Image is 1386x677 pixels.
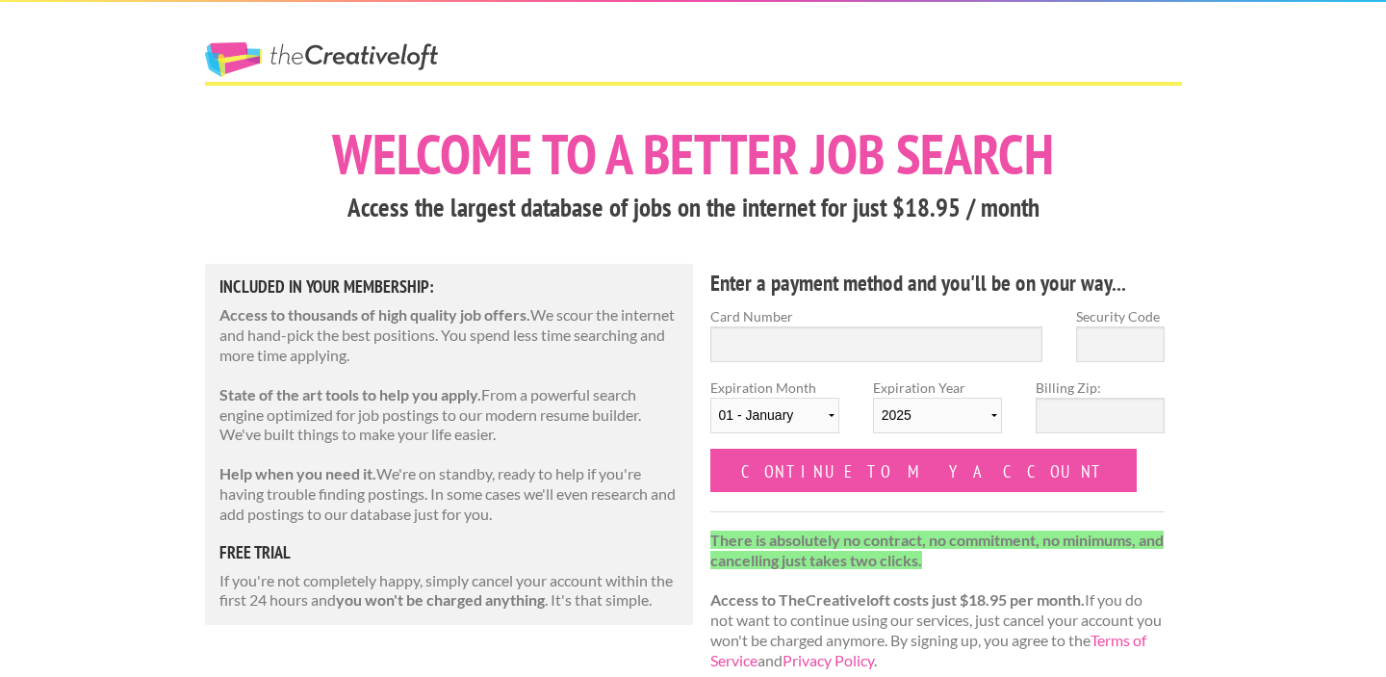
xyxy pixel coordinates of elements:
[205,42,438,77] a: The Creative Loft
[336,590,545,609] strong: you won't be charged anything
[710,449,1138,492] input: Continue to my account
[710,398,839,433] select: Expiration Month
[710,306,1043,326] label: Card Number
[1036,378,1165,398] label: Billing Zip:
[219,464,680,524] p: We're on standby, ready to help if you're having trouble finding postings. In some cases we'll ev...
[205,126,1182,182] h1: Welcome to a better job search
[710,590,1085,609] strong: Access to TheCreativeloft costs just $18.95 per month.
[710,378,839,449] label: Expiration Month
[710,531,1166,671] p: If you do not want to continue using our services, just cancel your account you won't be charged ...
[205,190,1182,226] h3: Access the largest database of jobs on the internet for just $18.95 / month
[219,305,680,365] p: We scour the internet and hand-pick the best positions. You spend less time searching and more ti...
[873,378,1002,449] label: Expiration Year
[710,531,1164,569] strong: There is absolutely no contract, no commitment, no minimums, and cancelling just takes two clicks.
[710,268,1166,299] h4: Enter a payment method and you'll be on your way...
[219,571,680,612] p: If you're not completely happy, simply cancel your account within the first 24 hours and . It's t...
[219,544,680,561] h5: free trial
[219,305,530,324] strong: Access to thousands of high quality job offers.
[219,278,680,296] h5: Included in Your Membership:
[219,464,376,482] strong: Help when you need it.
[1076,306,1165,326] label: Security Code
[873,398,1002,433] select: Expiration Year
[783,651,874,669] a: Privacy Policy
[710,631,1146,669] a: Terms of Service
[219,385,481,404] strong: State of the art tools to help you apply.
[219,385,680,445] p: From a powerful search engine optimized for job postings to our modern resume builder. We've buil...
